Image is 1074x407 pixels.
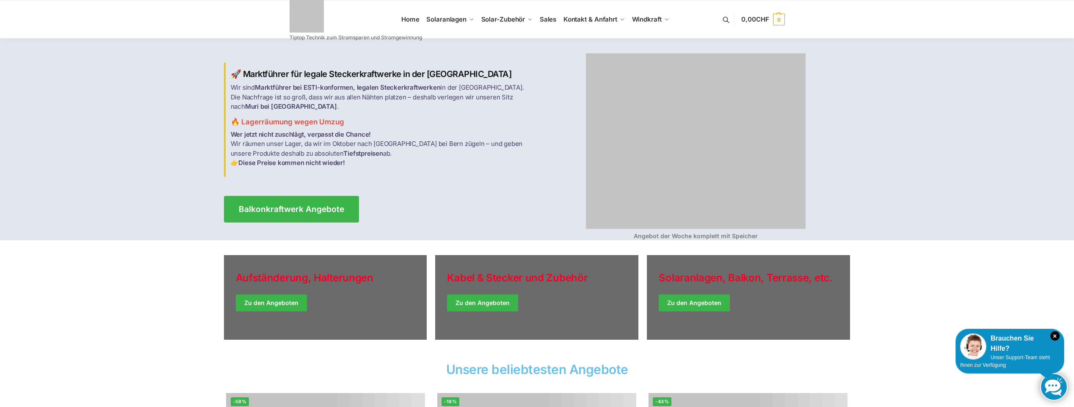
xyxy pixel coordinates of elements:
[231,117,532,127] h3: 🔥 Lagerräumung wegen Umzug
[741,7,784,32] a: 0,00CHF 0
[481,15,525,23] span: Solar-Zubehör
[435,255,638,340] a: Holiday Style
[245,102,337,110] strong: Muri bei [GEOGRAPHIC_DATA]
[224,196,359,223] a: Balkonkraftwerk Angebote
[536,0,560,38] a: Sales
[628,0,673,38] a: Windkraft
[960,355,1050,368] span: Unser Support-Team steht Ihnen zur Verfügung
[647,255,850,340] a: Winter Jackets
[1050,331,1060,341] i: Schließen
[632,15,662,23] span: Windkraft
[446,362,628,377] strong: Unsere beliebtesten Angebote
[426,15,467,23] span: Solaranlagen
[255,83,440,91] strong: Marktführer bei ESTI-konformen, legalen Steckerkraftwerken
[586,53,806,229] img: Home 1
[343,149,383,157] strong: Tiefstpreisen
[239,205,344,213] span: Balkonkraftwerk Angebote
[960,333,1060,354] div: Brauchen Sie Hilfe?
[224,255,427,340] a: Holiday Style
[741,15,769,23] span: 0,00
[290,35,422,40] p: Tiptop Technik zum Stromsparen und Stromgewinnung
[773,14,785,25] span: 0
[634,232,758,239] strong: Angebot der Woche komplett mit Speicher
[231,130,532,168] p: Wir räumen unser Lager, da wir im Oktober nach [GEOGRAPHIC_DATA] bei Bern zügeln – und geben unse...
[540,15,557,23] span: Sales
[231,130,371,138] strong: Wer jetzt nicht zuschlägt, verpasst die Chance!
[478,0,536,38] a: Solar-Zubehör
[960,333,986,360] img: Customer service
[756,15,769,23] span: CHF
[563,15,617,23] span: Kontakt & Anfahrt
[231,83,532,112] p: Wir sind in der [GEOGRAPHIC_DATA]. Die Nachfrage ist so groß, dass wir aus allen Nähten platzen –...
[560,0,628,38] a: Kontakt & Anfahrt
[231,69,532,80] h2: 🚀 Marktführer für legale Steckerkraftwerke in der [GEOGRAPHIC_DATA]
[238,159,345,167] strong: Diese Preise kommen nicht wieder!
[423,0,478,38] a: Solaranlagen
